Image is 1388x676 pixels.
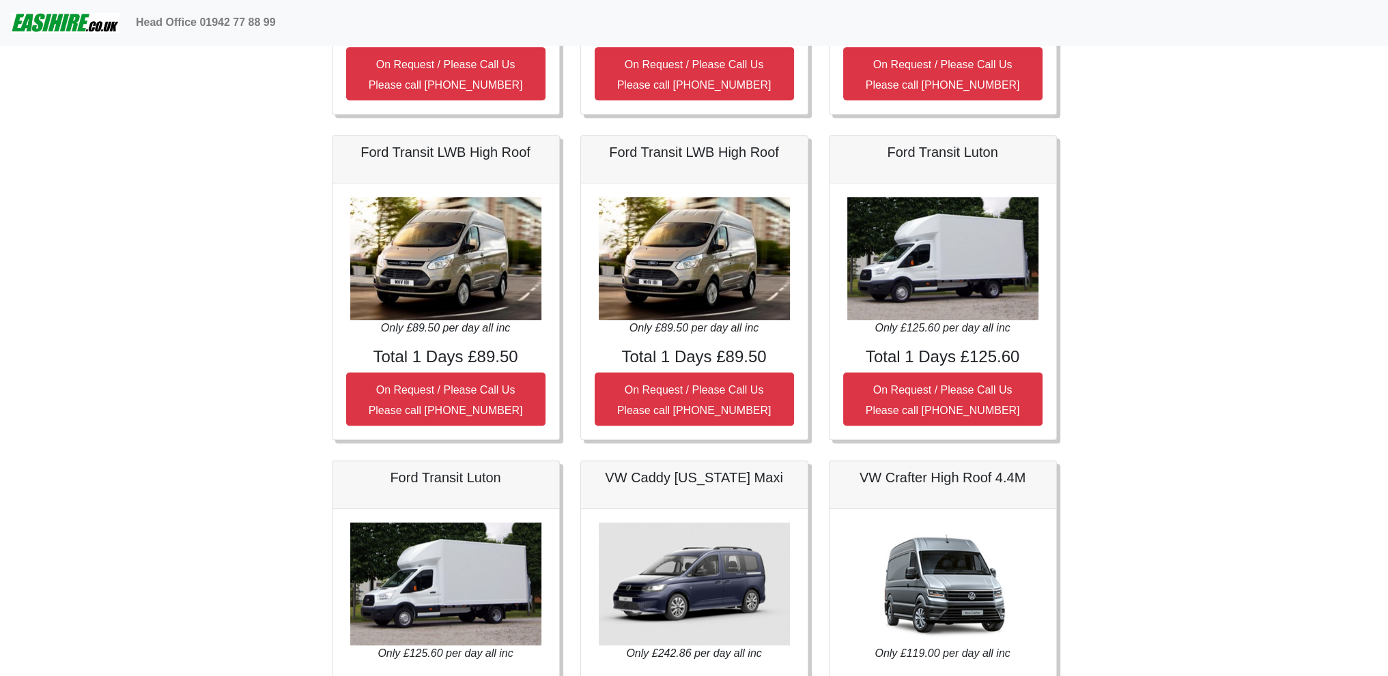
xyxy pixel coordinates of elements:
[843,347,1043,367] h4: Total 1 Days £125.60
[617,59,771,91] small: On Request / Please Call Us Please call [PHONE_NUMBER]
[346,47,546,100] button: On Request / Please Call UsPlease call [PHONE_NUMBER]
[626,647,761,659] i: Only £242.86 per day all inc
[136,16,276,28] b: Head Office 01942 77 88 99
[875,322,1010,334] i: Only £125.60 per day all inc
[595,469,794,486] h5: VW Caddy [US_STATE] Maxi
[866,384,1020,416] small: On Request / Please Call Us Please call [PHONE_NUMBER]
[346,144,546,160] h5: Ford Transit LWB High Roof
[847,523,1038,645] img: VW Crafter High Roof 4.4M
[599,197,790,320] img: Ford Transit LWB High Roof
[847,197,1038,320] img: Ford Transit Luton
[599,523,790,645] img: VW Caddy California Maxi
[595,347,794,367] h4: Total 1 Days £89.50
[350,197,541,320] img: Ford Transit LWB High Roof
[843,372,1043,426] button: On Request / Please Call UsPlease call [PHONE_NUMBER]
[595,144,794,160] h5: Ford Transit LWB High Roof
[346,347,546,367] h4: Total 1 Days £89.50
[369,384,523,416] small: On Request / Please Call Us Please call [PHONE_NUMBER]
[595,47,794,100] button: On Request / Please Call UsPlease call [PHONE_NUMBER]
[875,647,1010,659] i: Only £119.00 per day all inc
[381,322,510,334] i: Only £89.50 per day all inc
[346,469,546,486] h5: Ford Transit Luton
[617,384,771,416] small: On Request / Please Call Us Please call [PHONE_NUMBER]
[629,322,759,334] i: Only £89.50 per day all inc
[843,469,1043,486] h5: VW Crafter High Roof 4.4M
[843,47,1043,100] button: On Request / Please Call UsPlease call [PHONE_NUMBER]
[346,372,546,426] button: On Request / Please Call UsPlease call [PHONE_NUMBER]
[843,144,1043,160] h5: Ford Transit Luton
[595,372,794,426] button: On Request / Please Call UsPlease call [PHONE_NUMBER]
[369,59,523,91] small: On Request / Please Call Us Please call [PHONE_NUMBER]
[11,9,119,36] img: easihire_logo_small.png
[130,9,281,36] a: Head Office 01942 77 88 99
[866,59,1020,91] small: On Request / Please Call Us Please call [PHONE_NUMBER]
[378,647,513,659] i: Only £125.60 per day all inc
[350,523,541,645] img: Ford Transit Luton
